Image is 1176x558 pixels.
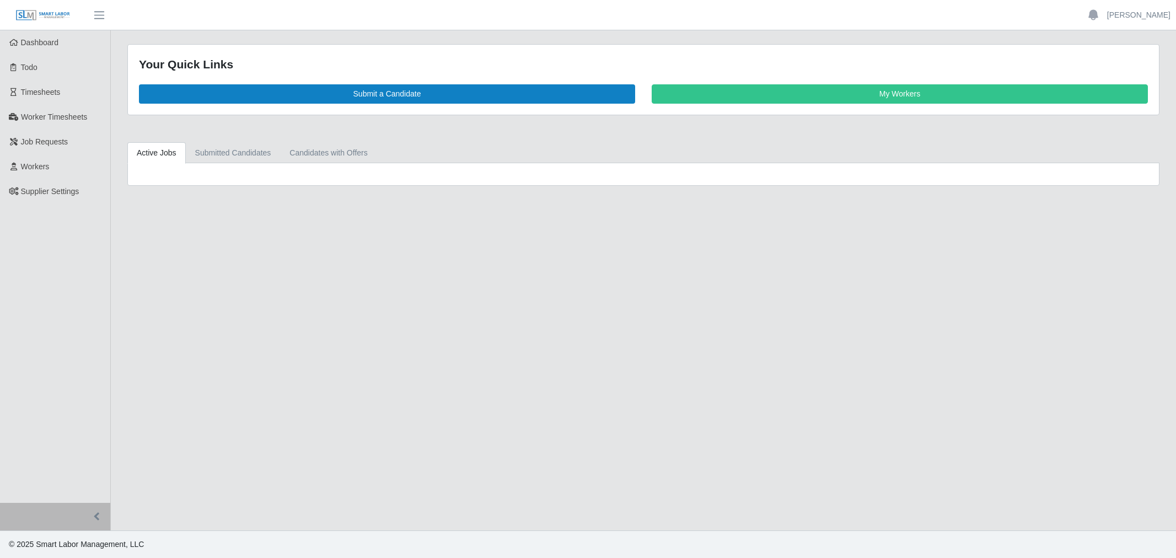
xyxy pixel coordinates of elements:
span: Dashboard [21,38,59,47]
span: Todo [21,63,37,72]
img: SLM Logo [15,9,71,22]
a: Submit a Candidate [139,84,635,104]
a: Submitted Candidates [186,142,281,164]
span: Worker Timesheets [21,112,87,121]
span: Supplier Settings [21,187,79,196]
span: © 2025 Smart Labor Management, LLC [9,540,144,549]
span: Job Requests [21,137,68,146]
a: [PERSON_NAME] [1107,9,1170,21]
a: My Workers [652,84,1148,104]
span: Timesheets [21,88,61,96]
a: Candidates with Offers [280,142,377,164]
a: Active Jobs [127,142,186,164]
div: Your Quick Links [139,56,1148,73]
span: Workers [21,162,50,171]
